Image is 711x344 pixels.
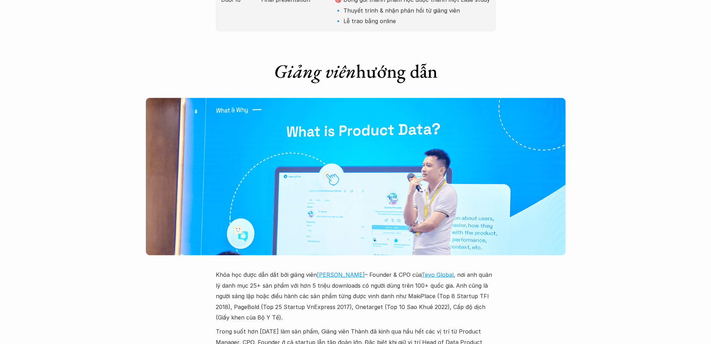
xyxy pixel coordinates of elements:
[216,60,496,83] h1: hướng dẫn
[317,271,365,278] a: [PERSON_NAME]
[216,269,496,323] p: Khóa học được dẫn dắt bởi giảng viên – Founder & CPO của , nơi anh quản lý danh mục 25+ sản phẩm ...
[421,271,454,278] a: Tevo Global
[274,59,356,83] em: Giảng viên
